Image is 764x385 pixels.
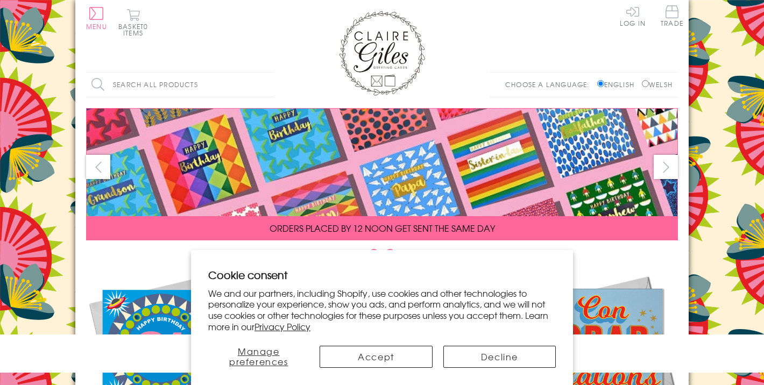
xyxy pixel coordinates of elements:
input: Search all products [86,73,274,97]
h2: Cookie consent [208,267,556,282]
button: Decline [443,346,556,368]
button: Accept [320,346,432,368]
label: Welsh [642,80,673,89]
button: Menu [86,7,107,30]
input: Welsh [642,80,649,87]
button: Carousel Page 1 (Current Slide) [369,249,379,260]
a: Log In [620,5,646,26]
span: Trade [661,5,683,26]
div: Carousel Pagination [86,248,678,265]
span: Manage preferences [229,345,288,368]
button: prev [86,155,110,179]
button: Carousel Page 2 [385,249,395,260]
button: Basket0 items [118,9,148,36]
img: Claire Giles Greetings Cards [339,11,425,96]
span: 0 items [123,22,148,38]
button: next [654,155,678,179]
span: Menu [86,22,107,31]
button: Manage preferences [208,346,309,368]
p: We and our partners, including Shopify, use cookies and other technologies to personalize your ex... [208,288,556,332]
label: English [597,80,640,89]
a: Privacy Policy [254,320,310,333]
a: Trade [661,5,683,28]
p: Choose a language: [505,80,595,89]
span: ORDERS PLACED BY 12 NOON GET SENT THE SAME DAY [270,222,495,234]
input: Search [264,73,274,97]
input: English [597,80,604,87]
